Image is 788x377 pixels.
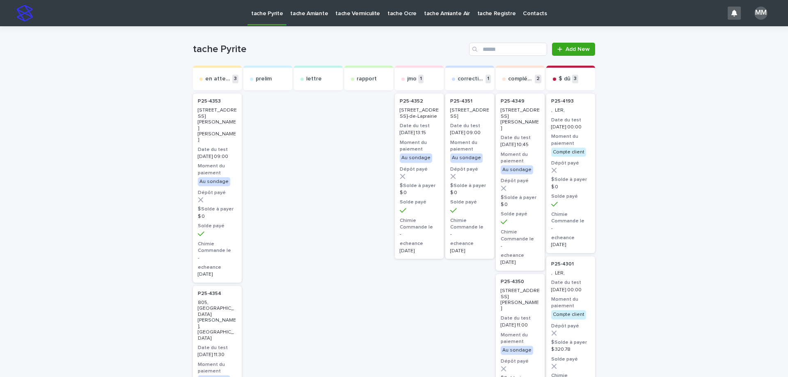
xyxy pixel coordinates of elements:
[469,43,547,56] input: Search
[551,226,590,231] p: -
[193,43,466,55] h1: tache Pyrite
[551,176,590,183] h3: $Solde à payer
[450,231,489,237] p: -
[458,75,484,82] p: correction exp
[198,98,221,104] p: P25-4353
[508,75,533,82] p: complété
[198,300,237,341] p: 805, [GEOGRAPHIC_DATA][PERSON_NAME], [GEOGRAPHIC_DATA]
[501,288,540,312] p: [STREET_ADDRESS][PERSON_NAME]
[198,206,237,212] h3: $Solde à payer
[551,242,590,248] p: [DATE]
[450,98,472,104] p: P25-4351
[400,248,439,254] p: [DATE]
[501,211,540,217] h3: Solde payé
[501,315,540,322] h3: Date du test
[559,75,570,82] p: $ dû
[450,107,489,119] p: [STREET_ADDRESS]
[501,358,540,365] h3: Dépôt payé
[198,255,237,261] p: -
[486,75,491,83] p: 1
[450,217,489,231] h3: Chimie Commande le
[551,124,590,130] p: [DATE] 00:00
[552,43,595,56] a: Add New
[501,279,524,285] p: P25-4350
[501,142,540,148] p: [DATE] 10:45
[551,235,590,241] h3: echeance
[501,202,540,208] p: $ 0
[407,75,417,82] p: jmo
[198,345,237,351] h3: Date du test
[400,231,439,237] p: -
[198,241,237,254] h3: Chimie Commande le
[572,75,578,83] p: 3
[501,151,540,165] h3: Moment du paiement
[551,323,590,329] h3: Dépôt payé
[546,94,595,253] a: P25-4193 , LER,Date du test[DATE] 00:00Moment du paiementCompte clientDépôt payé$Solde à payer$ 0...
[450,166,489,173] h3: Dépôt payé
[400,183,439,189] h3: $Solde à payer
[198,272,237,277] p: [DATE]
[198,264,237,271] h3: echeance
[232,75,238,83] p: 3
[551,184,590,190] p: $ 0
[754,7,767,20] div: MM
[306,75,322,82] p: lettre
[256,75,272,82] p: prelim
[551,296,590,309] h3: Moment du paiement
[400,153,432,162] div: Au sondage
[198,223,237,229] h3: Solde payé
[501,165,533,174] div: Au sondage
[501,135,540,141] h3: Date du test
[551,193,590,200] h3: Solde payé
[198,107,237,143] p: [STREET_ADDRESS][PERSON_NAME][PERSON_NAME]
[551,356,590,363] h3: Solde payé
[400,166,439,173] h3: Dépôt payé
[400,217,439,231] h3: Chimie Commande le
[400,130,439,136] p: [DATE] 13:15
[16,5,33,21] img: stacker-logo-s-only.png
[551,287,590,293] p: [DATE] 00:00
[198,154,237,160] p: [DATE] 09:00
[395,94,444,259] a: P25-4352 [STREET_ADDRESS]-de-LaprairieDate du test[DATE] 13:15Moment du paiementAu sondageDépôt p...
[551,347,590,352] p: $ 320.78
[450,153,483,162] div: Au sondage
[551,211,590,224] h3: Chimie Commande le
[501,346,533,355] div: Au sondage
[418,75,424,83] p: 1
[450,190,489,196] p: $ 0
[566,46,590,52] span: Add New
[496,94,545,271] a: P25-4349 [STREET_ADDRESS][PERSON_NAME]Date du test[DATE] 10:45Moment du paiementAu sondageDépôt p...
[198,361,237,375] h3: Moment du paiement
[450,240,489,247] h3: echeance
[551,339,590,346] h3: $Solde à payer
[551,279,590,286] h3: Date du test
[400,199,439,206] h3: Solde payé
[551,117,590,123] h3: Date du test
[450,139,489,153] h3: Moment du paiement
[198,352,237,358] p: [DATE] 11:30
[400,190,439,196] p: $ 0
[198,214,237,219] p: $ 0
[551,107,590,113] p: , LER,
[445,94,494,259] a: P25-4351 [STREET_ADDRESS]Date du test[DATE] 09:00Moment du paiementAu sondageDépôt payé$Solde à p...
[450,123,489,129] h3: Date du test
[551,160,590,167] h3: Dépôt payé
[551,148,586,157] div: Compte client
[450,248,489,254] p: [DATE]
[450,183,489,189] h3: $Solde à payer
[450,130,489,136] p: [DATE] 09:00
[551,98,574,104] p: P25-4193
[450,199,489,206] h3: Solde payé
[535,75,541,83] p: 2
[193,94,242,283] a: P25-4353 [STREET_ADDRESS][PERSON_NAME][PERSON_NAME]Date du test[DATE] 09:00Moment du paiementAu s...
[198,163,237,176] h3: Moment du paiement
[400,123,439,129] h3: Date du test
[501,194,540,201] h3: $Solde à payer
[551,310,586,319] div: Compte client
[198,146,237,153] h3: Date du test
